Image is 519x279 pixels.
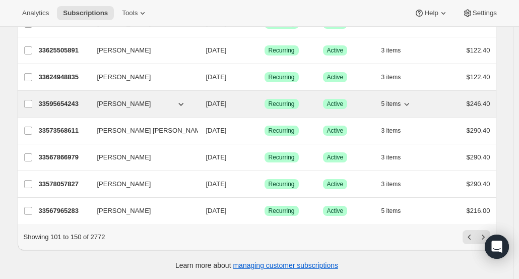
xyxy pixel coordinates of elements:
p: 33573568611 [39,126,89,136]
span: Active [327,127,344,135]
button: [PERSON_NAME] [91,42,192,59]
span: [PERSON_NAME] [PERSON_NAME] [97,126,207,136]
span: 5 items [381,100,401,108]
span: Settings [473,9,497,17]
span: [DATE] [206,127,227,134]
span: Recurring [269,46,295,54]
button: [PERSON_NAME] [91,69,192,85]
span: Recurring [269,100,295,108]
span: [DATE] [206,73,227,81]
span: Recurring [269,153,295,161]
span: Active [327,153,344,161]
span: [DATE] [206,153,227,161]
button: [PERSON_NAME] [91,149,192,165]
div: 33595654243[PERSON_NAME][DATE]SuccessRecurringSuccessActive5 items$246.40 [39,97,490,111]
p: 33624948835 [39,72,89,82]
span: 3 items [381,73,401,81]
div: 33567965283[PERSON_NAME][DATE]SuccessRecurringSuccessActive5 items$216.00 [39,204,490,218]
button: Analytics [16,6,55,20]
span: Active [327,46,344,54]
span: [PERSON_NAME] [97,152,151,162]
nav: Pagination [463,230,490,244]
p: 33567866979 [39,152,89,162]
button: 3 items [381,43,412,58]
span: 3 items [381,180,401,188]
div: 33567866979[PERSON_NAME][DATE]SuccessRecurringSuccessActive3 items$290.40 [39,150,490,164]
span: Active [327,100,344,108]
span: Subscriptions [63,9,108,17]
button: [PERSON_NAME] [PERSON_NAME] [91,123,192,139]
div: Open Intercom Messenger [485,235,509,259]
span: 3 items [381,127,401,135]
button: Subscriptions [57,6,114,20]
span: 3 items [381,46,401,54]
p: 33595654243 [39,99,89,109]
span: Active [327,73,344,81]
span: [DATE] [206,100,227,107]
span: Recurring [269,127,295,135]
span: $290.40 [467,127,490,134]
div: 33578057827[PERSON_NAME][DATE]SuccessRecurringSuccessActive3 items$290.40 [39,177,490,191]
div: 33573568611[PERSON_NAME] [PERSON_NAME][DATE]SuccessRecurringSuccessActive3 items$290.40 [39,124,490,138]
button: 3 items [381,124,412,138]
span: [PERSON_NAME] [97,206,151,216]
button: Next [476,230,490,244]
button: Tools [116,6,154,20]
p: 33625505891 [39,45,89,55]
span: Active [327,180,344,188]
div: 33625505891[PERSON_NAME][DATE]SuccessRecurringSuccessActive3 items$122.40 [39,43,490,58]
span: Analytics [22,9,49,17]
span: [DATE] [206,46,227,54]
span: 5 items [381,207,401,215]
button: [PERSON_NAME] [91,176,192,192]
button: Settings [457,6,503,20]
span: Help [424,9,438,17]
span: 3 items [381,153,401,161]
span: Active [327,207,344,215]
span: [PERSON_NAME] [97,99,151,109]
span: [DATE] [206,207,227,214]
span: $246.40 [467,100,490,107]
span: Recurring [269,207,295,215]
button: Previous [463,230,477,244]
span: [PERSON_NAME] [97,45,151,55]
span: Tools [122,9,138,17]
button: [PERSON_NAME] [91,96,192,112]
span: Recurring [269,73,295,81]
span: $122.40 [467,46,490,54]
span: [PERSON_NAME] [97,72,151,82]
a: managing customer subscriptions [233,261,338,269]
span: $216.00 [467,207,490,214]
span: $122.40 [467,73,490,81]
button: 3 items [381,70,412,84]
p: Showing 101 to 150 of 2772 [24,232,105,242]
span: $290.40 [467,153,490,161]
p: Learn more about [175,260,338,270]
span: $290.40 [467,180,490,188]
button: [PERSON_NAME] [91,203,192,219]
button: 3 items [381,150,412,164]
div: 33624948835[PERSON_NAME][DATE]SuccessRecurringSuccessActive3 items$122.40 [39,70,490,84]
p: 33567965283 [39,206,89,216]
button: 5 items [381,97,412,111]
button: 3 items [381,177,412,191]
button: Help [408,6,454,20]
span: [PERSON_NAME] [97,179,151,189]
p: 33578057827 [39,179,89,189]
span: Recurring [269,180,295,188]
span: [DATE] [206,180,227,188]
button: 5 items [381,204,412,218]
